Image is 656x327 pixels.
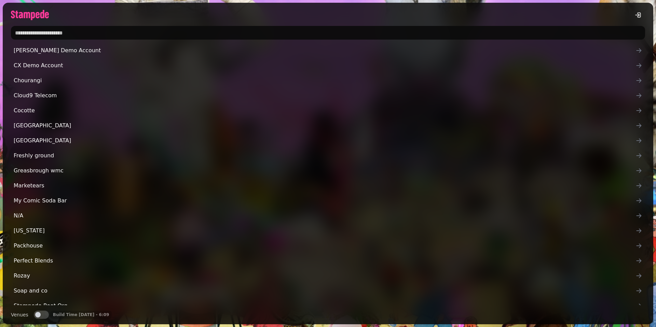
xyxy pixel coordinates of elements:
span: Packhouse [14,242,635,250]
a: Soap and co [11,284,645,298]
span: Marketears [14,182,635,190]
a: [GEOGRAPHIC_DATA] [11,134,645,147]
a: [PERSON_NAME] Demo Account [11,44,645,57]
span: Greasbrough wmc [14,167,635,175]
a: Freshly ground [11,149,645,162]
a: Greasbrough wmc [11,164,645,177]
a: Rozay [11,269,645,283]
span: Chourangi [14,76,635,85]
a: Cloud9 Telecom [11,89,645,102]
p: Build Time [DATE] - 6:09 [53,312,109,317]
a: [GEOGRAPHIC_DATA] [11,119,645,132]
span: Stampede Root Org [14,302,635,310]
a: My Comic Soda Bar [11,194,645,208]
span: N/A [14,212,635,220]
span: My Comic Soda Bar [14,197,635,205]
span: Soap and co [14,287,635,295]
span: CX Demo Account [14,61,635,70]
a: CX Demo Account [11,59,645,72]
a: Chourangi [11,74,645,87]
a: Perfect Blends [11,254,645,268]
button: logout [631,8,645,22]
span: [GEOGRAPHIC_DATA] [14,137,635,145]
span: Freshly ground [14,152,635,160]
label: Venues [11,311,28,319]
span: Rozay [14,272,635,280]
a: Cocotte [11,104,645,117]
a: N/A [11,209,645,223]
img: logo [11,10,49,20]
a: Packhouse [11,239,645,253]
span: [US_STATE] [14,227,635,235]
span: Perfect Blends [14,257,635,265]
span: Cocotte [14,106,635,115]
a: [US_STATE] [11,224,645,238]
span: [PERSON_NAME] Demo Account [14,46,635,55]
a: Marketears [11,179,645,193]
span: [GEOGRAPHIC_DATA] [14,122,635,130]
span: Cloud9 Telecom [14,91,635,100]
a: Stampede Root Org [11,299,645,313]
